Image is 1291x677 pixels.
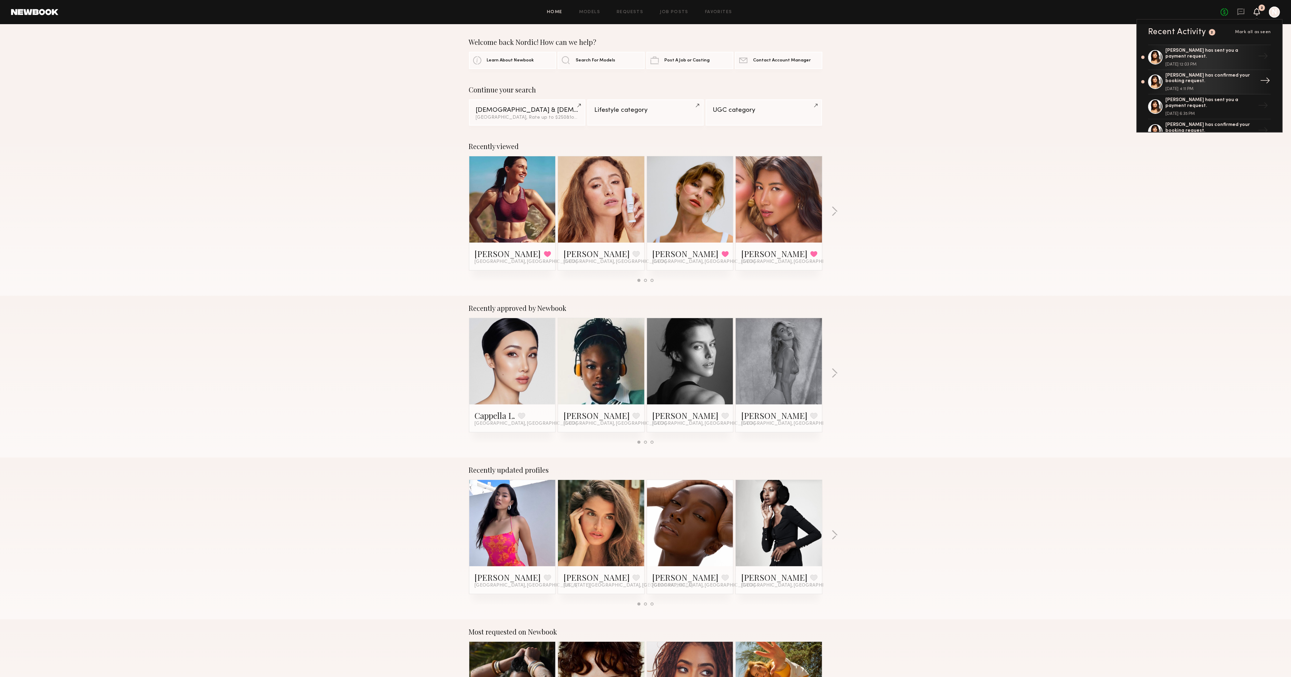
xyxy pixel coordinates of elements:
span: Search For Models [576,58,615,63]
span: [GEOGRAPHIC_DATA], [GEOGRAPHIC_DATA] [741,421,844,426]
span: [GEOGRAPHIC_DATA], [GEOGRAPHIC_DATA] [741,259,844,265]
a: Post A Job or Casting [646,52,733,69]
a: [PERSON_NAME] [653,410,719,421]
div: [PERSON_NAME] has sent you a payment request. [1165,48,1255,60]
span: Learn About Newbook [487,58,534,63]
a: Requests [617,10,643,14]
span: Post A Job or Casting [664,58,710,63]
a: Search For Models [558,52,645,69]
span: [GEOGRAPHIC_DATA], [GEOGRAPHIC_DATA] [653,259,755,265]
a: [PERSON_NAME] [564,410,630,421]
a: [PERSON_NAME] [653,572,719,583]
div: Recent Activity [1148,28,1206,36]
div: 2 [1211,31,1214,35]
div: → [1255,122,1271,140]
div: [PERSON_NAME] has confirmed your booking request. [1165,73,1255,85]
a: [PERSON_NAME] has confirmed your booking request.[DATE] 4:11 PM→ [1148,70,1271,95]
a: [PERSON_NAME] [475,248,541,259]
div: Welcome back Nordic! How can we help? [469,38,822,46]
div: [GEOGRAPHIC_DATA], Rate up to $250 [476,115,578,120]
a: [PERSON_NAME] [653,248,719,259]
a: Job Posts [660,10,688,14]
a: [DEMOGRAPHIC_DATA] & [DEMOGRAPHIC_DATA] Models[GEOGRAPHIC_DATA], Rate up to $250&1other filter [469,99,585,126]
span: [GEOGRAPHIC_DATA], [GEOGRAPHIC_DATA] [741,583,844,588]
span: [GEOGRAPHIC_DATA], [GEOGRAPHIC_DATA] [653,421,755,426]
div: [DEMOGRAPHIC_DATA] & [DEMOGRAPHIC_DATA] Models [476,107,578,114]
a: [PERSON_NAME] has sent you a payment request.[DATE] 6:35 PM→ [1148,95,1271,119]
a: [PERSON_NAME] has confirmed your booking request.→ [1148,119,1271,144]
span: [US_STATE][GEOGRAPHIC_DATA], [GEOGRAPHIC_DATA] [564,583,693,588]
a: Learn About Newbook [469,52,556,69]
div: 2 [1261,6,1263,10]
a: N [1269,7,1280,18]
span: [GEOGRAPHIC_DATA], [GEOGRAPHIC_DATA] [475,421,578,426]
div: [DATE] 12:03 PM [1165,62,1255,67]
a: [PERSON_NAME] [564,248,630,259]
span: [GEOGRAPHIC_DATA], [GEOGRAPHIC_DATA] [475,583,578,588]
a: Favorites [705,10,732,14]
a: [PERSON_NAME] [564,572,630,583]
a: Cappella L. [475,410,515,421]
div: → [1255,98,1271,116]
div: Recently approved by Newbook [469,304,822,312]
div: Recently updated profiles [469,466,822,474]
div: Lifestyle category [594,107,697,114]
div: [DATE] 4:11 PM [1165,87,1255,91]
a: Contact Account Manager [735,52,822,69]
div: [PERSON_NAME] has sent you a payment request. [1165,97,1255,109]
a: [PERSON_NAME] [475,572,541,583]
span: [GEOGRAPHIC_DATA], [GEOGRAPHIC_DATA] [564,259,666,265]
a: [PERSON_NAME] has sent you a payment request.[DATE] 12:03 PM→ [1148,45,1271,70]
a: Lifestyle category [587,99,704,126]
a: Home [547,10,563,14]
a: [PERSON_NAME] [741,572,808,583]
span: [GEOGRAPHIC_DATA], [GEOGRAPHIC_DATA] [653,583,755,588]
div: Recently viewed [469,142,822,150]
a: [PERSON_NAME] [741,248,808,259]
div: UGC category [713,107,815,114]
span: Contact Account Manager [753,58,811,63]
div: → [1255,48,1271,66]
span: Mark all as seen [1235,30,1271,34]
a: UGC category [706,99,822,126]
div: [PERSON_NAME] has confirmed your booking request. [1165,122,1255,134]
div: [DATE] 6:35 PM [1165,112,1255,116]
span: [GEOGRAPHIC_DATA], [GEOGRAPHIC_DATA] [475,259,578,265]
div: → [1257,73,1273,91]
div: Continue your search [469,86,822,94]
a: Models [579,10,600,14]
span: [GEOGRAPHIC_DATA], [GEOGRAPHIC_DATA] [564,421,666,426]
div: Most requested on Newbook [469,628,822,636]
a: [PERSON_NAME] [741,410,808,421]
span: & 1 other filter [567,115,596,120]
